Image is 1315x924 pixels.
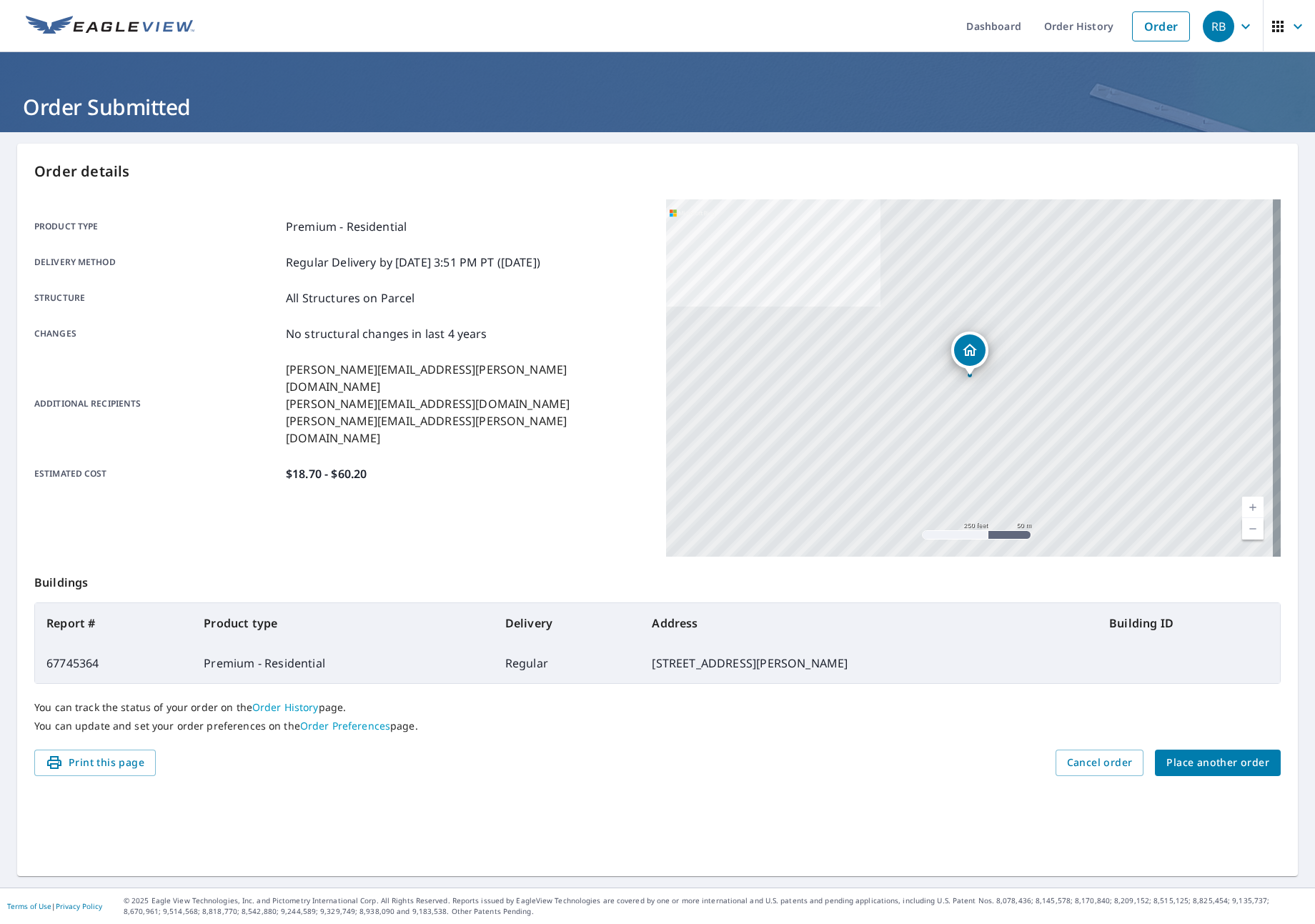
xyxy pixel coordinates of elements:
[34,218,280,235] p: Product type
[494,603,641,643] th: Delivery
[56,901,102,911] a: Privacy Policy
[34,720,1281,732] p: You can update and set your order preferences on the page.
[35,643,192,683] td: 67745364
[34,254,280,271] p: Delivery method
[34,750,156,776] button: Print this page
[286,465,367,482] p: $18.70 - $60.20
[1242,497,1264,518] a: Current Level 17, Zoom In
[286,412,649,447] p: [PERSON_NAME][EMAIL_ADDRESS][PERSON_NAME][DOMAIN_NAME]
[124,895,1308,917] p: © 2025 Eagle View Technologies, Inc. and Pictometry International Corp. All Rights Reserved. Repo...
[7,901,51,911] a: Terms of Use
[34,325,280,342] p: Changes
[286,361,649,395] p: [PERSON_NAME][EMAIL_ADDRESS][PERSON_NAME][DOMAIN_NAME]
[1098,603,1280,643] th: Building ID
[17,92,1298,121] h1: Order Submitted
[35,603,192,643] th: Report #
[1242,518,1264,540] a: Current Level 17, Zoom Out
[46,754,144,772] span: Print this page
[286,254,540,271] p: Regular Delivery by [DATE] 3:51 PM PT ([DATE])
[34,557,1281,602] p: Buildings
[640,603,1098,643] th: Address
[286,395,649,412] p: [PERSON_NAME][EMAIL_ADDRESS][DOMAIN_NAME]
[286,289,415,307] p: All Structures on Parcel
[34,465,280,482] p: Estimated cost
[1203,11,1234,42] div: RB
[494,643,641,683] td: Regular
[34,289,280,307] p: Structure
[1155,750,1281,776] button: Place another order
[192,643,493,683] td: Premium - Residential
[1132,11,1190,41] a: Order
[1166,754,1269,772] span: Place another order
[7,902,102,910] p: |
[34,701,1281,714] p: You can track the status of your order on the page.
[640,643,1098,683] td: [STREET_ADDRESS][PERSON_NAME]
[286,218,407,235] p: Premium - Residential
[26,16,194,37] img: EV Logo
[286,325,487,342] p: No structural changes in last 4 years
[192,603,493,643] th: Product type
[951,332,988,376] div: Dropped pin, building 1, Residential property, 9182 SE Hamilton Ln Happy Valley, OR 97086
[34,161,1281,182] p: Order details
[1067,754,1133,772] span: Cancel order
[300,719,390,732] a: Order Preferences
[1056,750,1144,776] button: Cancel order
[34,361,280,447] p: Additional recipients
[252,700,319,714] a: Order History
